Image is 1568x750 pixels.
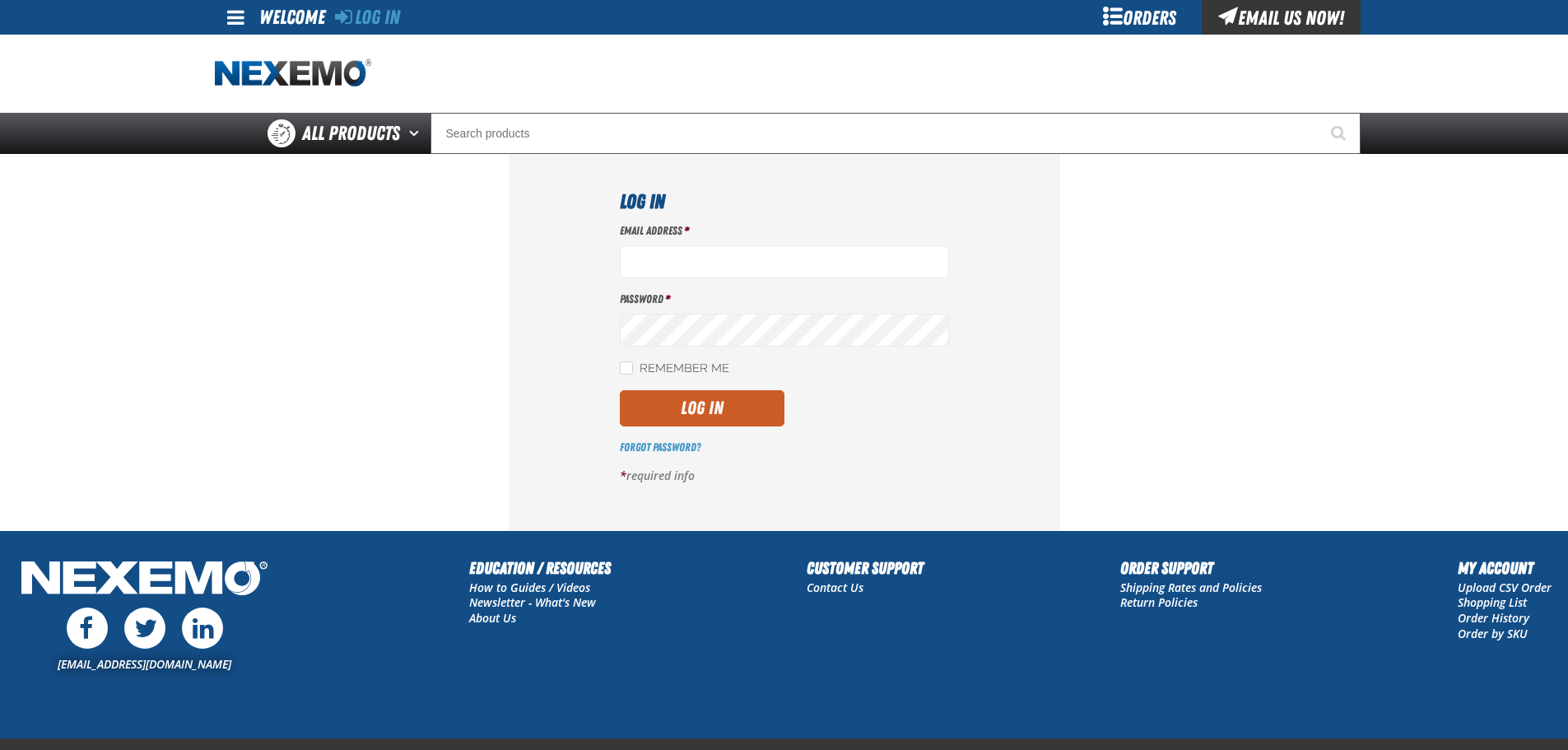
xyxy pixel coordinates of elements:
[403,113,430,154] button: Open All Products pages
[620,468,949,484] p: required info
[335,6,400,29] a: Log In
[807,556,924,580] h2: Customer Support
[1458,594,1527,610] a: Shopping List
[1458,580,1552,595] a: Upload CSV Order
[58,656,231,672] a: [EMAIL_ADDRESS][DOMAIN_NAME]
[469,580,590,595] a: How to Guides / Videos
[807,580,863,595] a: Contact Us
[1120,594,1198,610] a: Return Policies
[469,610,516,626] a: About Us
[469,556,611,580] h2: Education / Resources
[620,291,949,307] label: Password
[16,556,272,604] img: Nexemo Logo
[620,440,700,454] a: Forgot Password?
[620,187,949,217] h1: Log In
[430,113,1361,154] input: Search
[1120,580,1262,595] a: Shipping Rates and Policies
[1458,626,1528,641] a: Order by SKU
[215,59,371,88] img: Nexemo logo
[1319,113,1361,154] button: Start Searching
[1458,556,1552,580] h2: My Account
[302,119,400,148] span: All Products
[469,594,596,610] a: Newsletter - What's New
[620,361,633,375] input: Remember Me
[620,390,784,426] button: Log In
[1120,556,1262,580] h2: Order Support
[215,59,371,88] a: Home
[620,223,949,239] label: Email Address
[620,361,729,377] label: Remember Me
[1458,610,1529,626] a: Order History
